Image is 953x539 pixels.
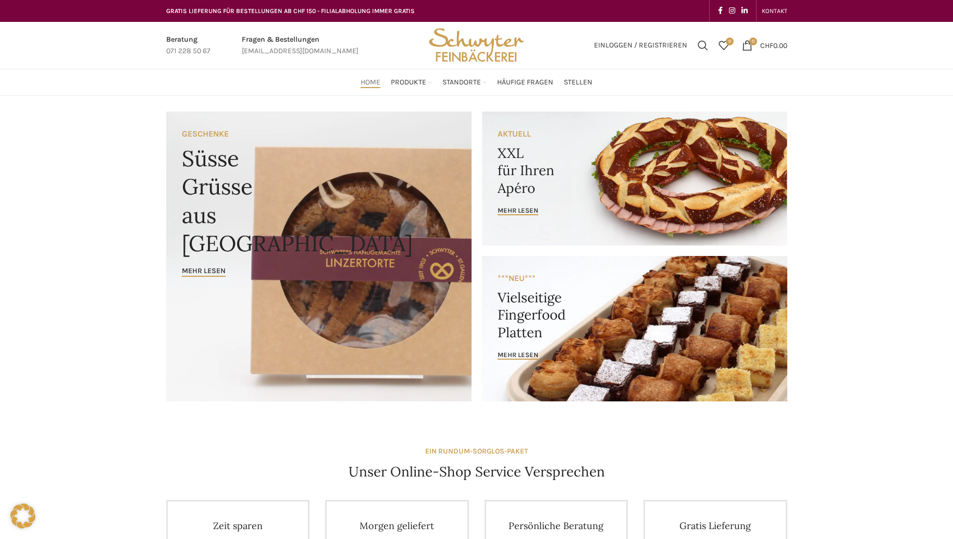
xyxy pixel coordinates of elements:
span: Home [361,78,380,88]
bdi: 0.00 [760,41,787,50]
span: 0 [726,38,734,45]
span: Stellen [564,78,592,88]
h4: Unser Online-Shop Service Versprechen [349,462,605,481]
a: Instagram social link [726,4,738,18]
div: Main navigation [161,72,793,93]
a: Produkte [391,72,432,93]
span: GRATIS LIEFERUNG FÜR BESTELLUNGEN AB CHF 150 - FILIALABHOLUNG IMMER GRATIS [166,7,415,15]
a: Banner link [482,256,787,401]
h4: Zeit sparen [183,520,293,532]
a: Einloggen / Registrieren [589,35,692,56]
img: Bäckerei Schwyter [425,22,527,69]
span: 0 [749,38,757,45]
span: Einloggen / Registrieren [594,42,687,49]
h4: Gratis Lieferung [661,520,770,532]
span: CHF [760,41,773,50]
a: 0 CHF0.00 [737,35,793,56]
strong: EIN RUNDUM-SORGLOS-PAKET [425,447,528,456]
a: Facebook social link [715,4,726,18]
a: Infobox link [166,34,211,57]
a: Banner link [482,112,787,246]
a: Site logo [425,40,527,49]
a: KONTAKT [762,1,787,21]
a: Home [361,72,380,93]
a: Linkedin social link [738,4,751,18]
div: Meine Wunschliste [713,35,734,56]
span: Häufige Fragen [497,78,553,88]
h4: Morgen geliefert [342,520,452,532]
a: 0 [713,35,734,56]
a: Häufige Fragen [497,72,553,93]
a: Stellen [564,72,592,93]
h4: Persönliche Beratung [502,520,611,532]
div: Secondary navigation [757,1,793,21]
span: Standorte [442,78,481,88]
a: Infobox link [242,34,358,57]
span: KONTAKT [762,7,787,15]
a: Standorte [442,72,487,93]
span: Produkte [391,78,426,88]
a: Banner link [166,112,472,401]
a: Suchen [692,35,713,56]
